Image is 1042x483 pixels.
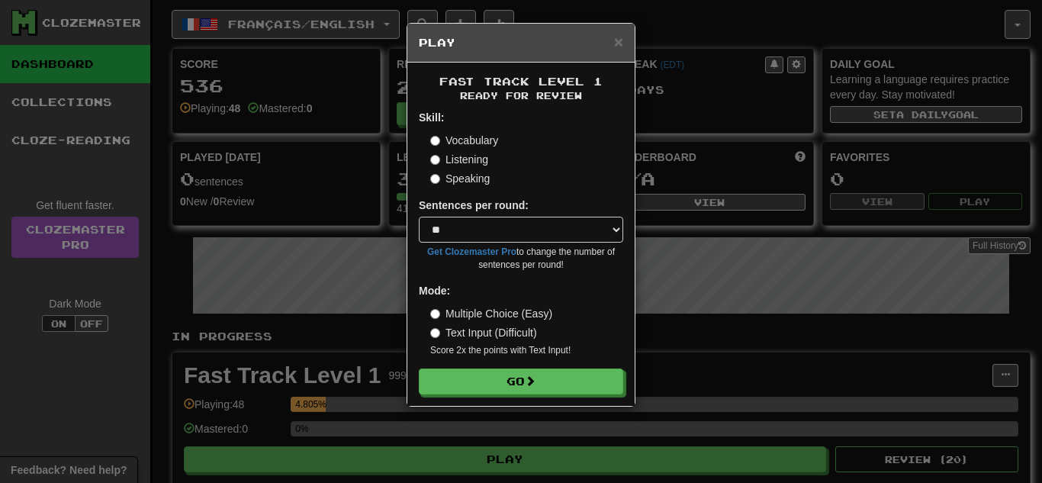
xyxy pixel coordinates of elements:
label: Listening [430,152,488,167]
label: Speaking [430,171,490,186]
a: Get Clozemaster Pro [427,246,516,257]
label: Text Input (Difficult) [430,325,537,340]
button: Close [614,34,623,50]
input: Text Input (Difficult) [430,328,440,338]
strong: Mode: [419,285,450,297]
span: × [614,33,623,50]
input: Multiple Choice (Easy) [430,309,440,319]
input: Speaking [430,174,440,184]
small: to change the number of sentences per round! [419,246,623,272]
strong: Skill: [419,111,444,124]
label: Multiple Choice (Easy) [430,306,552,321]
button: Go [419,369,623,394]
input: Listening [430,155,440,165]
small: Ready for Review [419,89,623,102]
label: Vocabulary [430,133,498,148]
h5: Play [419,35,623,50]
label: Sentences per round: [419,198,529,213]
small: Score 2x the points with Text Input ! [430,344,623,357]
input: Vocabulary [430,136,440,146]
span: Fast Track Level 1 [439,75,603,88]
